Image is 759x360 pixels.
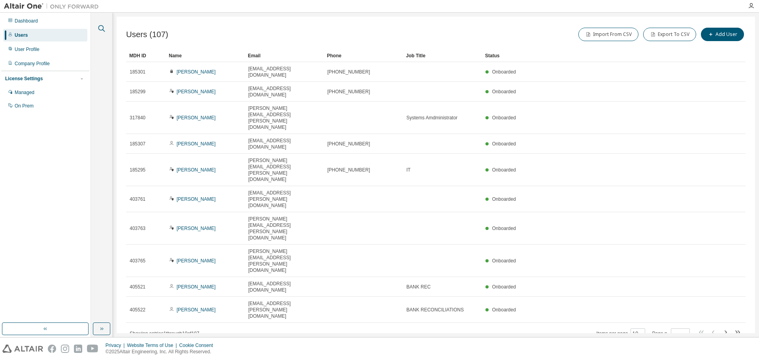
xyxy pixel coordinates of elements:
[248,190,320,209] span: [EMAIL_ADDRESS][PERSON_NAME][DOMAIN_NAME]
[492,284,516,290] span: Onboarded
[485,49,704,62] div: Status
[248,300,320,319] span: [EMAIL_ADDRESS][PERSON_NAME][DOMAIN_NAME]
[406,307,464,313] span: BANK RECONCILIATIONS
[177,141,216,147] a: [PERSON_NAME]
[701,28,744,41] button: Add User
[578,28,638,41] button: Import From CSV
[4,2,103,10] img: Altair One
[130,196,145,202] span: 403761
[492,89,516,94] span: Onboarded
[406,49,479,62] div: Job Title
[597,328,645,339] span: Items per page
[15,18,38,24] div: Dashboard
[130,307,145,313] span: 405522
[652,328,690,339] span: Page n.
[127,342,179,349] div: Website Terms of Use
[248,216,320,241] span: [PERSON_NAME][EMAIL_ADDRESS][PERSON_NAME][DOMAIN_NAME]
[248,157,320,183] span: [PERSON_NAME][EMAIL_ADDRESS][PERSON_NAME][DOMAIN_NAME]
[61,345,69,353] img: instagram.svg
[177,196,216,202] a: [PERSON_NAME]
[327,167,370,173] span: [PHONE_NUMBER]
[2,345,43,353] img: altair_logo.svg
[406,167,411,173] span: IT
[406,115,457,121] span: Systems Amdministrator
[248,85,320,98] span: [EMAIL_ADDRESS][DOMAIN_NAME]
[177,167,216,173] a: [PERSON_NAME]
[248,248,320,273] span: [PERSON_NAME][EMAIL_ADDRESS][PERSON_NAME][DOMAIN_NAME]
[406,284,430,290] span: BANK REC
[130,284,145,290] span: 405521
[492,115,516,121] span: Onboarded
[130,69,145,75] span: 185301
[177,284,216,290] a: [PERSON_NAME]
[632,330,643,337] button: 10
[130,115,145,121] span: 317840
[177,69,216,75] a: [PERSON_NAME]
[327,49,400,62] div: Phone
[177,307,216,313] a: [PERSON_NAME]
[492,226,516,231] span: Onboarded
[5,75,43,82] div: License Settings
[15,32,28,38] div: Users
[15,103,34,109] div: On Prem
[492,69,516,75] span: Onboarded
[248,281,320,293] span: [EMAIL_ADDRESS][DOMAIN_NAME]
[106,342,127,349] div: Privacy
[106,349,218,355] p: © 2025 Altair Engineering, Inc. All Rights Reserved.
[492,258,516,264] span: Onboarded
[130,258,145,264] span: 403765
[177,89,216,94] a: [PERSON_NAME]
[248,66,320,78] span: [EMAIL_ADDRESS][DOMAIN_NAME]
[492,141,516,147] span: Onboarded
[15,46,40,53] div: User Profile
[179,342,217,349] div: Cookie Consent
[130,141,145,147] span: 185307
[130,167,145,173] span: 185295
[327,89,370,95] span: [PHONE_NUMBER]
[492,167,516,173] span: Onboarded
[74,345,82,353] img: linkedin.svg
[492,196,516,202] span: Onboarded
[327,141,370,147] span: [PHONE_NUMBER]
[15,60,50,67] div: Company Profile
[177,258,216,264] a: [PERSON_NAME]
[248,105,320,130] span: [PERSON_NAME][EMAIL_ADDRESS][PERSON_NAME][DOMAIN_NAME]
[169,49,242,62] div: Name
[643,28,696,41] button: Export To CSV
[48,345,56,353] img: facebook.svg
[327,69,370,75] span: [PHONE_NUMBER]
[492,307,516,313] span: Onboarded
[248,138,320,150] span: [EMAIL_ADDRESS][DOMAIN_NAME]
[87,345,98,353] img: youtube.svg
[15,89,34,96] div: Managed
[177,226,216,231] a: [PERSON_NAME]
[130,225,145,232] span: 403763
[130,89,145,95] span: 185299
[126,30,168,39] span: Users (107)
[248,49,321,62] div: Email
[177,115,216,121] a: [PERSON_NAME]
[130,331,199,336] span: Showing entries 1 through 10 of 107
[129,49,162,62] div: MDH ID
